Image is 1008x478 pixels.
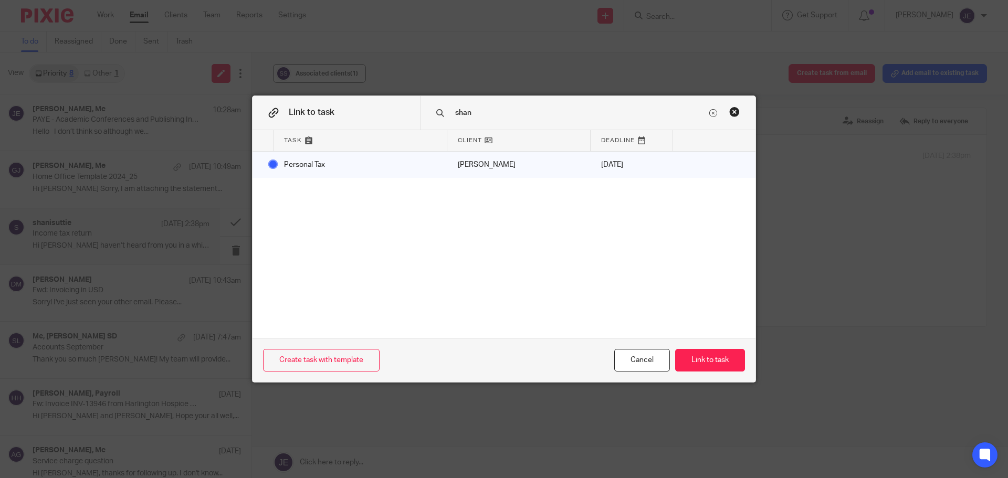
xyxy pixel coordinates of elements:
[284,136,302,145] span: Task
[614,349,670,371] div: Close this dialog window
[729,107,740,117] div: Close this dialog window
[289,108,334,116] span: Link to task
[601,136,635,145] span: Deadline
[458,136,482,145] span: Client
[675,349,745,371] button: Link to task
[263,349,380,371] a: Create task with template
[591,152,673,178] div: [DATE]
[274,152,447,178] div: Personal Tax
[31,44,68,52] a: Proton Mail
[454,107,707,119] input: Search task name or client...
[447,152,591,178] div: Mark as done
